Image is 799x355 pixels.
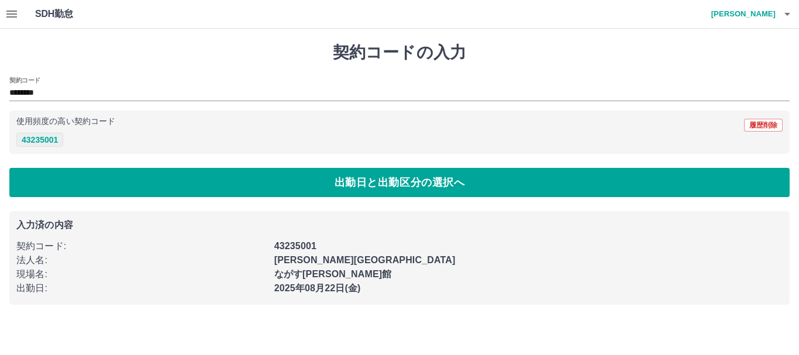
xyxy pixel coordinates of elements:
p: 法人名 : [16,253,267,267]
button: 履歴削除 [744,119,783,132]
p: 入力済の内容 [16,220,783,230]
p: 使用頻度の高い契約コード [16,118,115,126]
h2: 契約コード [9,75,40,85]
p: 出勤日 : [16,281,267,295]
b: 2025年08月22日(金) [274,283,361,293]
p: 契約コード : [16,239,267,253]
h1: 契約コードの入力 [9,43,790,63]
p: 現場名 : [16,267,267,281]
button: 出勤日と出勤区分の選択へ [9,168,790,197]
b: 43235001 [274,241,316,251]
b: ながす[PERSON_NAME]館 [274,269,392,279]
button: 43235001 [16,133,63,147]
b: [PERSON_NAME][GEOGRAPHIC_DATA] [274,255,456,265]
